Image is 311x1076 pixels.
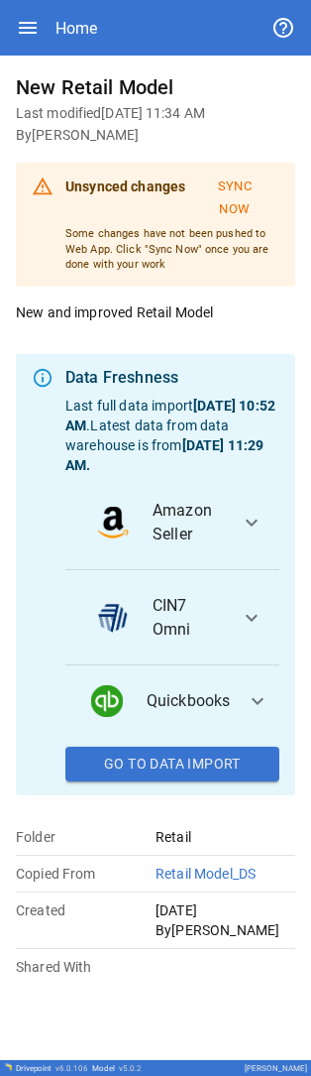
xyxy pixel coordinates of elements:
[65,398,275,433] b: [DATE] 10:52 AM
[65,226,279,273] p: Some changes have not been pushed to Web App. Click "Sync Now" once you are done with your work
[155,864,295,884] p: Retail Model_DS
[91,685,123,717] img: data_logo
[65,366,279,390] div: Data Freshness
[153,499,224,546] span: Amazon Seller
[246,689,269,713] span: expand_more
[16,900,155,920] p: Created
[119,1064,142,1073] span: v 5.0.2
[240,511,263,535] span: expand_more
[153,594,224,642] span: CIN7 Omni
[65,396,279,475] p: Last full data import . Latest data from data warehouse is from
[155,920,295,940] p: By [PERSON_NAME]
[16,957,155,977] p: Shared With
[65,437,263,473] b: [DATE] 11:29 AM .
[97,602,129,634] img: data_logo
[155,827,295,847] p: Retail
[16,1064,88,1073] div: Drivepoint
[16,103,295,125] h6: Last modified [DATE] 11:34 AM
[147,689,231,713] span: Quickbooks
[55,1064,88,1073] span: v 6.0.106
[65,179,185,194] b: Unsynced changes
[190,171,279,226] button: Sync Now
[4,1063,12,1071] img: Drivepoint
[16,864,155,884] p: Copied From
[92,1064,142,1073] div: Model
[65,665,279,737] button: data_logoQuickbooks
[245,1064,307,1073] div: [PERSON_NAME]
[65,747,279,782] button: Go To Data Import
[16,71,295,103] h6: New Retail Model
[65,475,279,570] button: data_logoAmazon Seller
[240,606,263,630] span: expand_more
[65,570,279,665] button: data_logoCIN7 Omni
[16,302,295,322] p: New and improved Retail Model
[55,19,97,38] div: Home
[16,125,295,147] h6: By [PERSON_NAME]
[155,900,295,920] p: [DATE]
[16,827,155,847] p: Folder
[97,507,129,538] img: data_logo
